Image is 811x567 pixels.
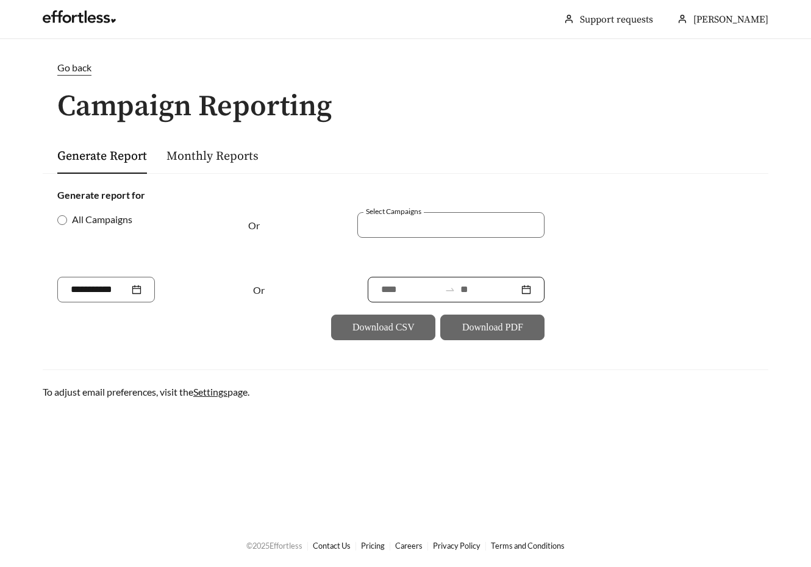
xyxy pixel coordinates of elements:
[253,284,265,296] span: Or
[440,315,545,340] button: Download PDF
[248,219,260,231] span: Or
[43,91,768,123] h1: Campaign Reporting
[313,541,351,551] a: Contact Us
[693,13,768,26] span: [PERSON_NAME]
[57,62,91,73] span: Go back
[43,60,768,76] a: Go back
[246,541,302,551] span: © 2025 Effortless
[445,284,456,295] span: swap-right
[433,541,481,551] a: Privacy Policy
[395,541,423,551] a: Careers
[445,284,456,295] span: to
[361,541,385,551] a: Pricing
[580,13,653,26] a: Support requests
[57,189,145,201] strong: Generate report for
[67,212,137,227] span: All Campaigns
[491,541,565,551] a: Terms and Conditions
[57,149,147,164] a: Generate Report
[43,386,249,398] span: To adjust email preferences, visit the page.
[166,149,259,164] a: Monthly Reports
[193,386,227,398] a: Settings
[331,315,435,340] button: Download CSV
